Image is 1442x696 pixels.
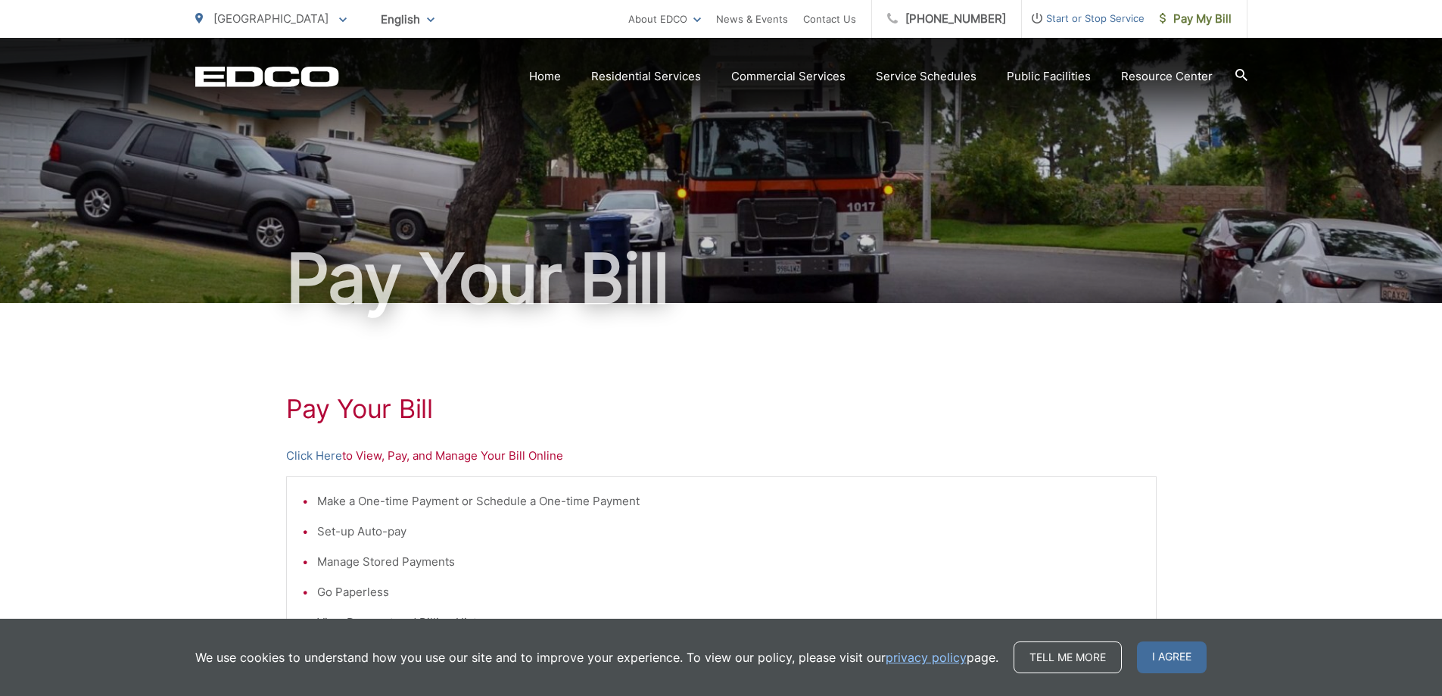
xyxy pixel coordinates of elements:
[195,66,339,87] a: EDCD logo. Return to the homepage.
[803,10,856,28] a: Contact Us
[317,583,1141,601] li: Go Paperless
[213,11,329,26] span: [GEOGRAPHIC_DATA]
[286,447,1157,465] p: to View, Pay, and Manage Your Bill Online
[716,10,788,28] a: News & Events
[369,6,446,33] span: English
[1121,67,1213,86] a: Resource Center
[1007,67,1091,86] a: Public Facilities
[317,613,1141,632] li: View Payment and Billing History
[876,67,976,86] a: Service Schedules
[1014,641,1122,673] a: Tell me more
[286,394,1157,424] h1: Pay Your Bill
[195,648,998,666] p: We use cookies to understand how you use our site and to improve your experience. To view our pol...
[317,523,1141,541] li: Set-up Auto-pay
[317,492,1141,510] li: Make a One-time Payment or Schedule a One-time Payment
[886,648,967,666] a: privacy policy
[1160,10,1232,28] span: Pay My Bill
[286,447,342,465] a: Click Here
[1137,641,1207,673] span: I agree
[628,10,701,28] a: About EDCO
[317,553,1141,571] li: Manage Stored Payments
[529,67,561,86] a: Home
[195,241,1247,317] h1: Pay Your Bill
[731,67,846,86] a: Commercial Services
[591,67,701,86] a: Residential Services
